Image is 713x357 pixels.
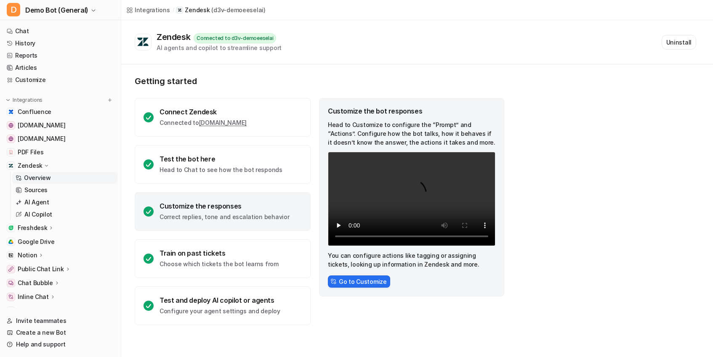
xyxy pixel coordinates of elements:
a: Help and support [3,338,117,350]
video: Your browser does not support the video tag. [328,152,495,246]
span: PDF Files [18,148,43,156]
p: Getting started [135,76,505,86]
a: Reports [3,50,117,61]
a: AI Copilot [12,209,117,220]
a: Create a new Bot [3,327,117,338]
img: Google Drive [8,239,13,244]
img: expand menu [5,97,11,103]
a: [DOMAIN_NAME] [199,119,247,126]
a: PDF FilesPDF Files [3,146,117,158]
p: Public Chat Link [18,265,64,273]
a: Integrations [126,5,170,14]
a: www.atlassian.com[DOMAIN_NAME] [3,119,117,131]
p: You can configure actions like tagging or assigning tickets, looking up information in Zendesk an... [328,251,495,269]
button: Uninstall [662,35,696,50]
a: Overview [12,172,117,184]
img: menu_add.svg [107,97,113,103]
p: Integrations [13,97,43,103]
p: Notion [18,251,37,259]
div: Train on past tickets [160,249,279,257]
a: History [3,37,117,49]
img: www.atlassian.com [8,123,13,128]
p: Chat Bubble [18,279,53,287]
p: Slack [18,307,33,315]
div: Test and deploy AI copilot or agents [160,296,280,304]
span: [DOMAIN_NAME] [18,121,65,130]
p: Connected to [160,119,247,127]
button: Integrations [3,96,45,104]
div: Integrations [135,5,170,14]
span: Confluence [18,108,51,116]
div: AI agents and copilot to streamline support [157,43,282,52]
span: [DOMAIN_NAME] [18,135,65,143]
p: Choose which tickets the bot learns from [160,260,279,268]
p: Freshdesk [18,224,47,232]
p: Head to Customize to configure the “Prompt” and “Actions”. Configure how the bot talks, how it be... [328,120,495,147]
button: Go to Customize [328,275,390,288]
span: D [7,3,20,16]
div: Connected to d3v-demoeeselai [194,33,276,43]
a: Chat [3,25,117,37]
p: ( d3v-demoeeselai ) [211,6,265,14]
a: Invite teammates [3,315,117,327]
span: Demo Bot (General) [25,4,88,16]
img: Public Chat Link [8,267,13,272]
a: Sources [12,184,117,196]
a: www.airbnb.com[DOMAIN_NAME] [3,133,117,145]
div: Customize the bot responses [328,107,495,115]
img: Notion [8,253,13,258]
img: Inline Chat [8,294,13,299]
img: Chat Bubble [8,280,13,286]
p: Zendesk [185,6,210,14]
div: Customize the responses [160,202,289,210]
img: PDF Files [8,150,13,155]
p: Overview [24,174,51,182]
p: Configure your agent settings and deploy [160,307,280,315]
p: Zendesk [18,161,43,170]
p: Sources [24,186,48,194]
a: Customize [3,74,117,86]
img: CstomizeIcon [330,278,336,284]
p: Inline Chat [18,293,49,301]
img: Zendesk [8,163,13,168]
a: AI Agent [12,196,117,208]
p: Correct replies, tone and escalation behavior [160,213,289,221]
a: Articles [3,62,117,74]
p: AI Copilot [24,210,52,219]
a: Google DriveGoogle Drive [3,236,117,248]
img: www.airbnb.com [8,136,13,141]
img: Freshdesk [8,225,13,230]
div: Zendesk [157,32,194,42]
div: Connect Zendesk [160,108,247,116]
span: / [173,6,174,14]
a: Zendesk(d3v-demoeeselai) [176,6,265,14]
p: AI Agent [24,198,49,206]
p: Head to Chat to see how the bot responds [160,166,282,174]
a: ConfluenceConfluence [3,106,117,118]
span: Google Drive [18,238,55,246]
div: Test the bot here [160,155,282,163]
img: Zendesk logo [137,37,149,47]
img: Confluence [8,109,13,114]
